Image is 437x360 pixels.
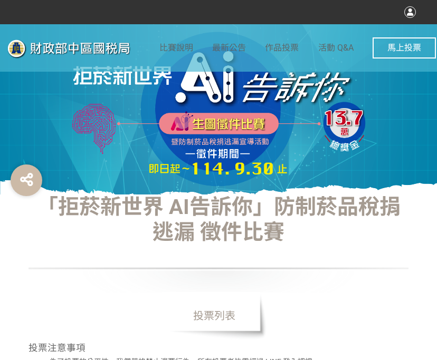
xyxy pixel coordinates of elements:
span: 比賽說明 [159,43,193,53]
span: 作品投票 [265,43,299,53]
a: 作品投票 [265,24,299,72]
span: 投票注意事項 [28,343,85,353]
button: 馬上投票 [373,37,436,59]
img: 「拒菸新世界 AI告訴你」防制菸品稅捐逃漏 徵件比賽 [60,31,377,189]
span: 馬上投票 [387,43,421,53]
a: 最新公告 [212,24,246,72]
span: 最新公告 [212,43,246,53]
img: 「拒菸新世界 AI告訴你」防制菸品稅捐逃漏 徵件比賽 [1,35,159,62]
span: 活動 Q&A [318,43,354,53]
h1: 「拒菸新世界 AI告訴你」防制菸品稅捐逃漏 徵件比賽 [28,194,408,293]
a: 活動 Q&A [318,24,354,72]
span: 投票列表 [161,292,267,339]
a: 比賽說明 [159,24,193,72]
